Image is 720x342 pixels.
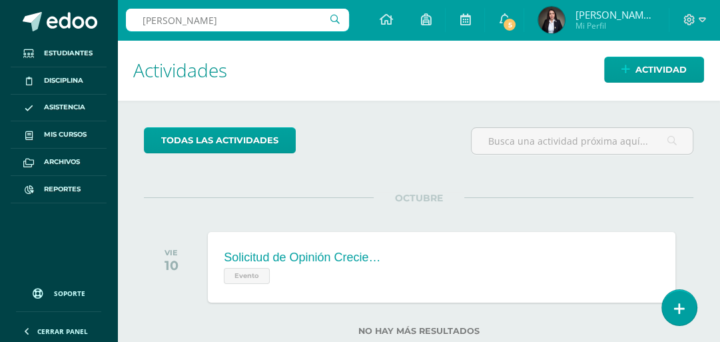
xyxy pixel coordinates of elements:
h1: Actividades [133,40,704,101]
input: Busca un usuario... [126,9,349,31]
div: VIE [165,248,179,257]
a: Asistencia [11,95,107,122]
span: Archivos [44,157,80,167]
span: Mi Perfil [575,20,655,31]
span: Cerrar panel [37,327,88,336]
a: Disciplina [11,67,107,95]
span: Soporte [54,289,85,298]
span: Disciplina [44,75,83,86]
span: Reportes [44,184,81,195]
span: Evento [224,268,270,284]
div: Solicitud de Opinión Creciendo en Familia [224,251,384,265]
span: Mis cursos [44,129,87,140]
div: 10 [165,257,179,273]
a: Reportes [11,176,107,203]
a: Estudiantes [11,40,107,67]
a: Actividad [604,57,704,83]
a: todas las Actividades [144,127,296,153]
a: Soporte [16,275,101,308]
label: No hay más resultados [144,326,693,336]
a: Mis cursos [11,121,107,149]
span: [PERSON_NAME][DATE] [575,8,655,21]
span: Actividad [635,57,687,82]
span: 5 [502,17,517,32]
span: Asistencia [44,102,85,113]
a: Archivos [11,149,107,176]
img: 36d3f19f2177b684c7a871307defe0e1.png [538,7,565,33]
span: Estudiantes [44,48,93,59]
span: OCTUBRE [374,192,464,204]
input: Busca una actividad próxima aquí... [472,128,693,154]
